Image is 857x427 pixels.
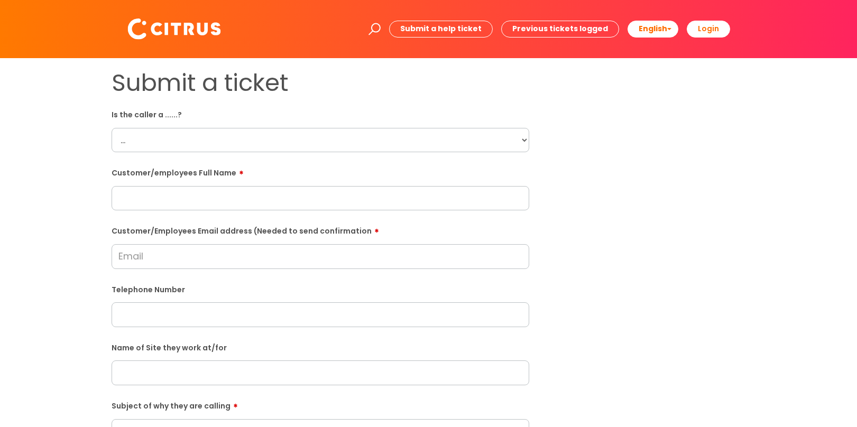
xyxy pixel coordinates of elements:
label: Subject of why they are calling [112,398,529,411]
a: Previous tickets logged [501,21,619,37]
a: Login [687,21,730,37]
label: Customer/employees Full Name [112,165,529,178]
label: Customer/Employees Email address (Needed to send confirmation [112,223,529,236]
label: Name of Site they work at/for [112,341,529,352]
a: Submit a help ticket [389,21,493,37]
span: English [639,23,667,34]
input: Email [112,244,529,268]
label: Telephone Number [112,283,529,294]
h1: Submit a ticket [112,69,529,97]
label: Is the caller a ......? [112,108,529,119]
b: Login [698,23,719,34]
